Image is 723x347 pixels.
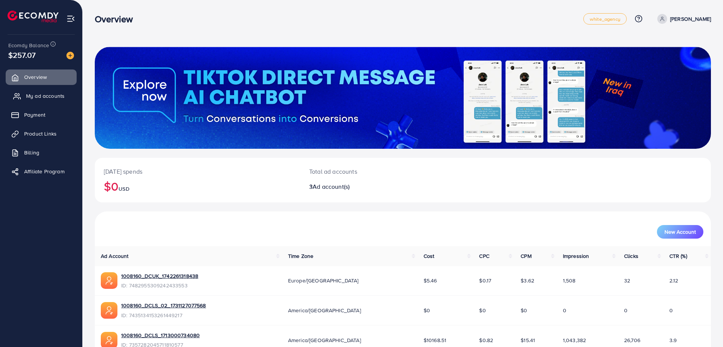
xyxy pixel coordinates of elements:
[313,182,350,191] span: Ad account(s)
[119,185,129,193] span: USD
[288,307,361,314] span: America/[GEOGRAPHIC_DATA]
[309,183,445,190] h2: 3
[8,49,35,60] span: $257.07
[624,336,640,344] span: 26,706
[101,302,117,319] img: ic-ads-acc.e4c84228.svg
[121,282,198,289] span: ID: 7482955309242433553
[563,252,589,260] span: Impression
[521,336,535,344] span: $15.41
[104,179,291,193] h2: $0
[288,336,361,344] span: America/[GEOGRAPHIC_DATA]
[95,14,139,25] h3: Overview
[563,336,586,344] span: 1,043,382
[657,225,703,239] button: New Account
[654,14,711,24] a: [PERSON_NAME]
[424,252,435,260] span: Cost
[521,307,527,314] span: $0
[590,17,620,22] span: white_agency
[8,11,59,22] img: logo
[104,167,291,176] p: [DATE] spends
[479,307,486,314] span: $0
[479,277,491,284] span: $0.17
[6,88,77,103] a: My ad accounts
[691,313,717,341] iframe: Chat
[66,52,74,59] img: image
[101,272,117,289] img: ic-ads-acc.e4c84228.svg
[669,277,678,284] span: 2.12
[101,252,129,260] span: Ad Account
[288,277,359,284] span: Europe/[GEOGRAPHIC_DATA]
[288,252,313,260] span: Time Zone
[583,13,627,25] a: white_agency
[121,312,206,319] span: ID: 7435134153261449217
[24,168,65,175] span: Affiliate Program
[6,145,77,160] a: Billing
[424,277,437,284] span: $5.46
[424,307,430,314] span: $0
[624,277,630,284] span: 32
[24,73,47,81] span: Overview
[24,130,57,137] span: Product Links
[24,149,39,156] span: Billing
[670,14,711,23] p: [PERSON_NAME]
[479,336,493,344] span: $0.82
[563,307,566,314] span: 0
[624,252,638,260] span: Clicks
[669,336,677,344] span: 3.9
[8,42,49,49] span: Ecomdy Balance
[6,107,77,122] a: Payment
[6,164,77,179] a: Affiliate Program
[24,111,45,119] span: Payment
[6,126,77,141] a: Product Links
[521,277,534,284] span: $3.62
[563,277,576,284] span: 1,508
[664,229,696,234] span: New Account
[424,336,446,344] span: $10168.51
[479,252,489,260] span: CPC
[669,252,687,260] span: CTR (%)
[121,302,206,309] a: 1008160_DCLS_02_1731127077568
[521,252,531,260] span: CPM
[6,69,77,85] a: Overview
[66,14,75,23] img: menu
[624,307,627,314] span: 0
[121,332,200,339] a: 1008160_DCLS_1713000734080
[121,272,198,280] a: 1008160_DCUK_1742261318438
[26,92,65,100] span: My ad accounts
[309,167,445,176] p: Total ad accounts
[669,307,673,314] span: 0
